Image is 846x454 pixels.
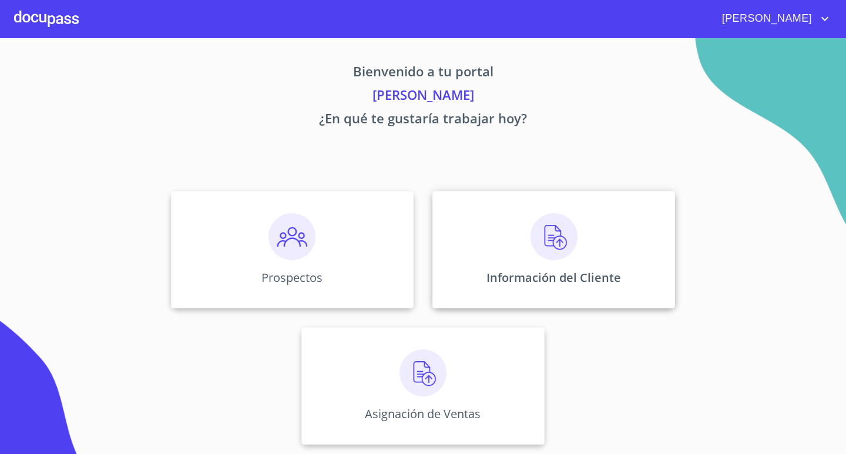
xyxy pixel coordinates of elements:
[531,213,578,260] img: carga.png
[399,349,446,396] img: carga.png
[261,270,323,285] p: Prospectos
[713,9,832,28] button: account of current user
[486,270,621,285] p: Información del Cliente
[365,406,481,422] p: Asignación de Ventas
[713,9,818,28] span: [PERSON_NAME]
[61,109,785,132] p: ¿En qué te gustaría trabajar hoy?
[61,85,785,109] p: [PERSON_NAME]
[268,213,315,260] img: prospectos.png
[61,62,785,85] p: Bienvenido a tu portal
